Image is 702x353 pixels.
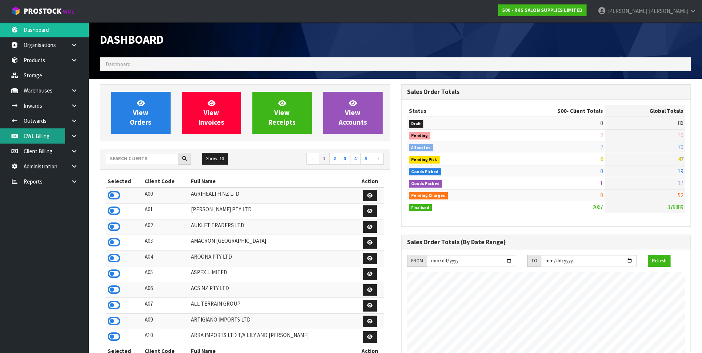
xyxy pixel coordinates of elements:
[600,192,603,199] span: 0
[100,32,164,47] span: Dashboard
[668,204,683,211] span: 379889
[409,144,434,152] span: Allocated
[605,105,685,117] th: Global Totals
[182,92,241,134] a: ViewInvoices
[189,313,356,329] td: ARTIGIANO IMPORTS LTD
[339,99,367,127] span: View Accounts
[409,204,432,212] span: Finalised
[592,204,603,211] span: 2067
[600,168,603,175] span: 0
[648,255,671,267] button: Refresh
[189,329,356,345] td: ARRA IMPORTS LTD T/A LILY AND [PERSON_NAME]
[502,7,582,13] strong: S00 - RKG SALON SUPPLIES LIMITED
[189,266,356,282] td: ASPEX LIMITED
[499,105,605,117] th: - Client Totals
[189,251,356,266] td: AROONA PTY LTD
[105,61,131,68] span: Dashboard
[202,153,228,165] button: Show: 10
[143,266,189,282] td: A05
[268,99,296,127] span: View Receipts
[678,179,683,186] span: 17
[678,168,683,175] span: 19
[371,153,384,165] a: →
[678,192,683,199] span: 52
[360,153,371,165] a: 5
[143,175,189,187] th: Client Code
[407,105,499,117] th: Status
[319,153,330,165] a: 1
[11,6,20,16] img: cube-alt.png
[24,6,61,16] span: ProStock
[678,132,683,139] span: 10
[143,329,189,345] td: A10
[409,132,431,139] span: Pending
[111,92,171,134] a: ViewOrders
[106,153,178,164] input: Search clients
[106,175,143,187] th: Selected
[63,8,74,15] small: WMS
[329,153,340,165] a: 2
[143,313,189,329] td: A09
[409,168,441,176] span: Goods Picked
[600,132,603,139] span: 2
[557,107,567,114] span: S00
[252,92,312,134] a: ViewReceipts
[143,204,189,219] td: A01
[306,153,319,165] a: ←
[409,120,424,128] span: Draft
[323,92,383,134] a: ViewAccounts
[143,219,189,235] td: A02
[678,144,683,151] span: 70
[678,120,683,127] span: 86
[527,255,541,267] div: TO
[189,204,356,219] td: [PERSON_NAME] PTY LTD
[143,188,189,204] td: A00
[409,192,448,199] span: Pending Charges
[600,144,603,151] span: 2
[678,155,683,162] span: 47
[600,179,603,186] span: 1
[498,4,587,16] a: S00 - RKG SALON SUPPLIES LIMITED
[130,99,151,127] span: View Orders
[189,175,356,187] th: Full Name
[251,153,384,166] nav: Page navigation
[143,282,189,298] td: A06
[189,298,356,314] td: ALL TERRAIN GROUP
[143,298,189,314] td: A07
[189,188,356,204] td: AGRIHEALTH NZ LTD
[600,155,603,162] span: 0
[607,7,647,14] span: [PERSON_NAME]
[189,235,356,251] td: AMACRON [GEOGRAPHIC_DATA]
[356,175,384,187] th: Action
[189,282,356,298] td: ACS NZ PTY LTD
[350,153,361,165] a: 4
[409,180,443,188] span: Goods Packed
[407,239,685,246] h3: Sales Order Totals (By Date Range)
[648,7,688,14] span: [PERSON_NAME]
[409,156,440,164] span: Pending Pick
[407,255,427,267] div: FROM
[143,235,189,251] td: A03
[340,153,350,165] a: 3
[189,219,356,235] td: AUKLET TRADERS LTD
[143,251,189,266] td: A04
[198,99,224,127] span: View Invoices
[600,120,603,127] span: 0
[407,88,685,95] h3: Sales Order Totals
